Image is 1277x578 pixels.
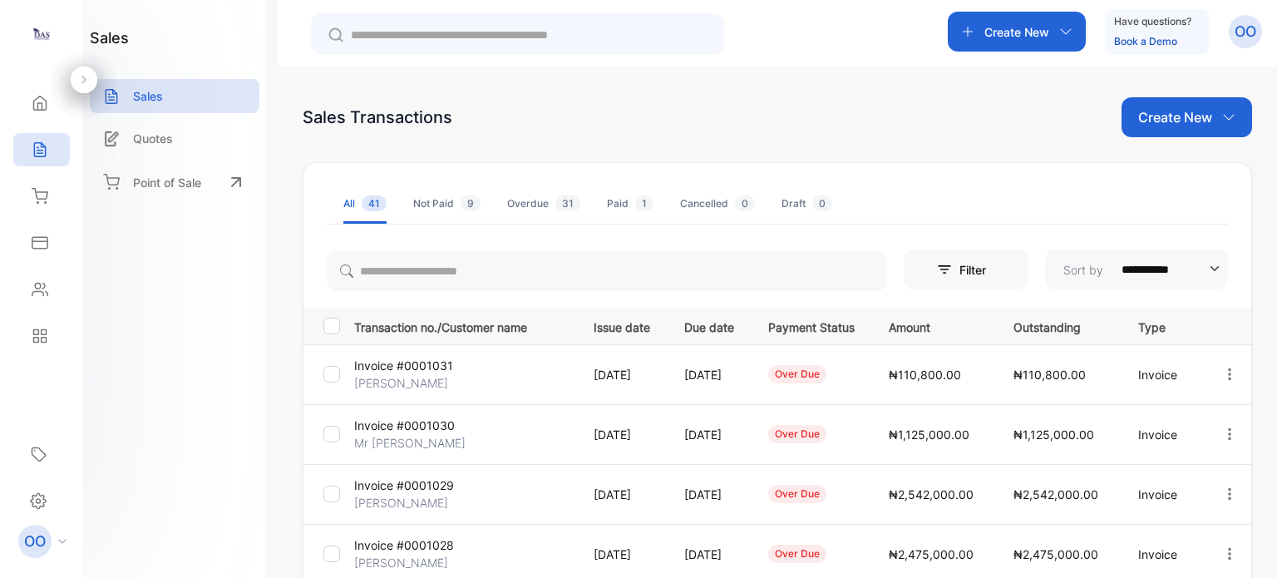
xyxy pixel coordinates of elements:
div: Draft [781,196,832,211]
div: over due [768,425,826,443]
button: OO [1229,12,1262,52]
span: 0 [812,195,832,211]
p: Invoice [1138,486,1187,503]
div: Overdue [507,196,580,211]
p: [DATE] [594,366,650,383]
p: Payment Status [768,315,855,336]
span: 1 [635,195,653,211]
p: Sort by [1063,261,1103,279]
p: Due date [684,315,734,336]
span: ₦2,542,000.00 [889,487,974,501]
a: Point of Sale [90,164,259,200]
button: Create New [948,12,1086,52]
button: Sort by [1045,249,1228,289]
p: Mr [PERSON_NAME] [354,434,466,452]
div: Not Paid [413,196,481,211]
div: Cancelled [680,196,755,211]
p: Outstanding [1013,315,1104,336]
p: Create New [1138,107,1212,127]
span: ₦110,800.00 [889,368,961,382]
h1: sales [90,27,129,49]
p: [DATE] [594,426,650,443]
div: over due [768,485,826,503]
span: 9 [461,195,481,211]
p: Transaction no./Customer name [354,315,573,336]
span: 41 [362,195,387,211]
p: [DATE] [594,486,650,503]
p: Point of Sale [133,174,201,191]
p: Invoice #0001029 [354,477,454,494]
p: Quotes [133,130,173,147]
p: Invoice [1138,366,1187,383]
p: Invoice [1138,546,1187,563]
p: OO [24,531,46,552]
div: Sales Transactions [303,105,452,130]
a: Book a Demo [1114,35,1177,47]
p: Invoice [1138,426,1187,443]
p: Type [1138,315,1187,336]
span: ₦110,800.00 [1013,368,1086,382]
iframe: LiveChat chat widget [1207,508,1277,578]
div: All [343,196,387,211]
span: ₦1,125,000.00 [1013,427,1094,442]
div: over due [768,545,826,563]
p: Invoice #0001028 [354,536,454,554]
div: over due [768,365,826,383]
span: ₦2,475,000.00 [1013,547,1098,561]
span: 31 [555,195,580,211]
p: [PERSON_NAME] [354,554,448,571]
p: [DATE] [594,546,650,563]
p: [DATE] [684,546,734,563]
div: Paid [607,196,653,211]
p: Sales [133,87,163,105]
img: logo [29,22,54,47]
p: Issue date [594,315,650,336]
span: ₦2,475,000.00 [889,547,974,561]
p: [PERSON_NAME] [354,374,448,392]
a: Quotes [90,121,259,156]
a: Sales [90,79,259,113]
p: [PERSON_NAME] [354,494,448,511]
p: [DATE] [684,426,734,443]
p: Invoice #0001031 [354,357,453,374]
p: Have questions? [1114,13,1191,30]
p: [DATE] [684,486,734,503]
p: [DATE] [684,366,734,383]
p: OO [1235,21,1256,42]
span: 0 [735,195,755,211]
p: Invoice #0001030 [354,417,455,434]
span: ₦1,125,000.00 [889,427,969,442]
p: Create New [984,23,1049,41]
button: Create New [1122,97,1252,137]
span: ₦2,542,000.00 [1013,487,1098,501]
p: Amount [889,315,979,336]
